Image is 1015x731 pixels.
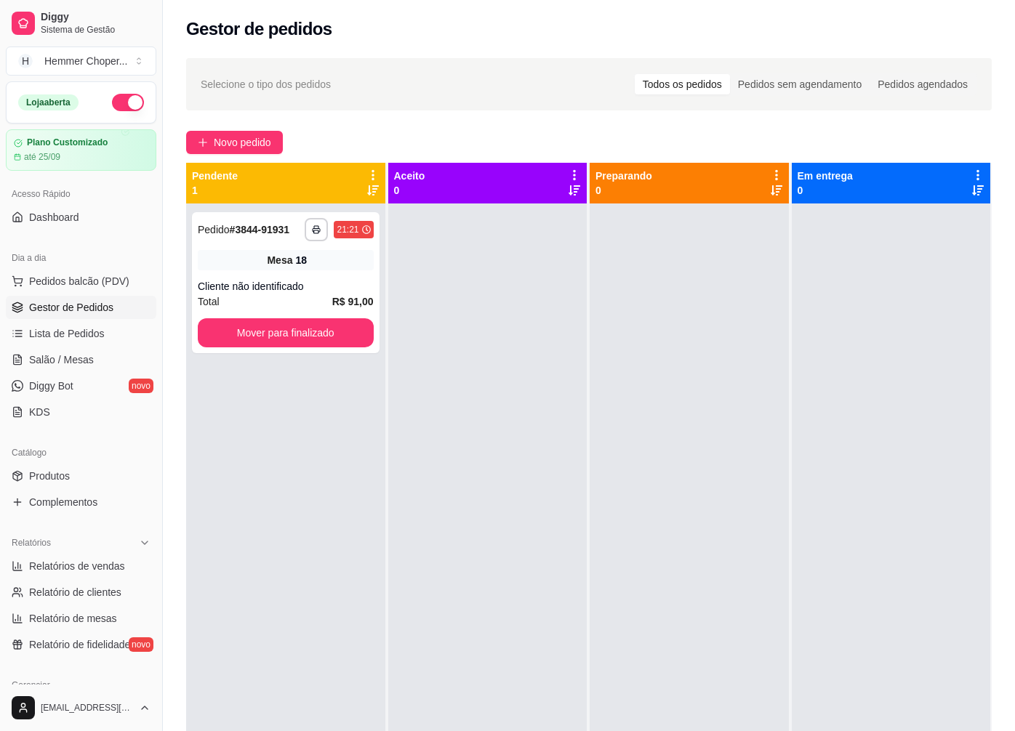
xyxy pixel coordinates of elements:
span: Diggy Bot [29,379,73,393]
span: Salão / Mesas [29,352,94,367]
a: Relatório de clientes [6,581,156,604]
span: Sistema de Gestão [41,24,151,36]
button: Novo pedido [186,131,283,154]
strong: R$ 91,00 [332,296,374,307]
p: 1 [192,183,238,198]
a: Lista de Pedidos [6,322,156,345]
a: DiggySistema de Gestão [6,6,156,41]
div: Gerenciar [6,674,156,697]
span: Lista de Pedidos [29,326,105,341]
button: [EMAIL_ADDRESS][DOMAIN_NAME] [6,690,156,725]
p: Pendente [192,169,238,183]
button: Alterar Status [112,94,144,111]
span: Complementos [29,495,97,509]
p: 0 [595,183,652,198]
div: Catálogo [6,441,156,464]
a: Relatórios de vendas [6,554,156,578]
span: plus [198,137,208,148]
span: Relatórios [12,537,51,549]
div: Hemmer Choper ... [44,54,127,68]
a: Produtos [6,464,156,488]
div: Todos os pedidos [635,74,730,94]
a: Salão / Mesas [6,348,156,371]
button: Select a team [6,47,156,76]
span: Relatório de fidelidade [29,637,130,652]
article: até 25/09 [24,151,60,163]
a: Plano Customizadoaté 25/09 [6,129,156,171]
span: Relatório de clientes [29,585,121,599]
a: Relatório de mesas [6,607,156,630]
span: H [18,54,33,68]
span: Relatórios de vendas [29,559,125,573]
a: Complementos [6,490,156,514]
span: Pedidos balcão (PDV) [29,274,129,288]
span: Relatório de mesas [29,611,117,626]
p: 0 [798,183,853,198]
span: Gestor de Pedidos [29,300,113,315]
div: Acesso Rápido [6,182,156,206]
span: Dashboard [29,210,79,225]
p: Aceito [394,169,425,183]
button: Pedidos balcão (PDV) [6,270,156,293]
a: KDS [6,400,156,424]
div: Pedidos sem agendamento [730,74,870,94]
div: 21:21 [337,224,358,235]
a: Gestor de Pedidos [6,296,156,319]
span: Pedido [198,224,230,235]
span: Novo pedido [214,134,271,150]
div: Pedidos agendados [870,74,976,94]
span: Selecione o tipo dos pedidos [201,76,331,92]
a: Relatório de fidelidadenovo [6,633,156,656]
h2: Gestor de pedidos [186,17,332,41]
div: Dia a dia [6,246,156,270]
p: 0 [394,183,425,198]
a: Dashboard [6,206,156,229]
span: Total [198,294,220,310]
span: [EMAIL_ADDRESS][DOMAIN_NAME] [41,702,133,714]
a: Diggy Botnovo [6,374,156,397]
p: Em entrega [798,169,853,183]
strong: # 3844-91931 [230,224,290,235]
span: KDS [29,405,50,419]
button: Mover para finalizado [198,318,374,347]
span: Produtos [29,469,70,483]
div: 18 [295,253,307,267]
span: Diggy [41,11,151,24]
span: Mesa [267,253,292,267]
p: Preparando [595,169,652,183]
article: Plano Customizado [27,137,108,148]
div: Loja aberta [18,94,79,110]
div: Cliente não identificado [198,279,374,294]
